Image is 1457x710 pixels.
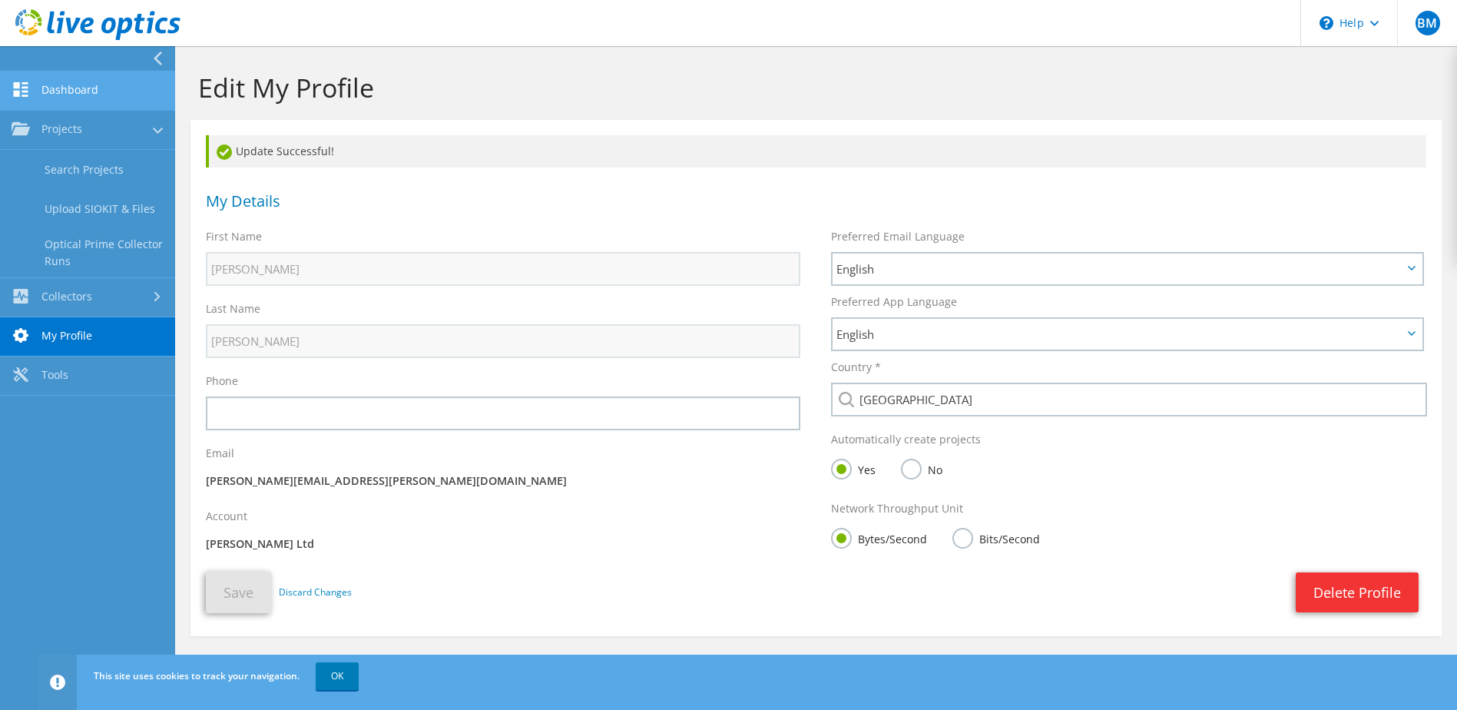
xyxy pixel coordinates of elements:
label: Yes [831,459,876,478]
button: Save [206,572,271,613]
div: Update Successful! [206,135,1426,168]
label: First Name [206,229,262,244]
label: Phone [206,373,238,389]
label: Bytes/Second [831,528,927,547]
span: English [836,325,1402,343]
a: Discard Changes [279,584,352,601]
label: Email [206,446,234,461]
a: Delete Profile [1296,572,1419,612]
label: Preferred App Language [831,294,957,310]
label: No [901,459,942,478]
label: Bits/Second [952,528,1040,547]
p: [PERSON_NAME] Ltd [206,536,800,552]
label: Automatically create projects [831,432,981,447]
label: Network Throughput Unit [831,501,963,516]
h1: Edit My Profile [198,71,1426,104]
a: OK [316,662,359,690]
label: Preferred Email Language [831,229,965,244]
label: Last Name [206,301,260,317]
p: [PERSON_NAME][EMAIL_ADDRESS][PERSON_NAME][DOMAIN_NAME] [206,473,800,489]
label: Account [206,509,247,524]
span: English [836,260,1402,278]
label: Country * [831,360,881,375]
h1: My Details [206,194,1419,209]
span: This site uses cookies to track your navigation. [94,669,300,682]
span: BM [1416,11,1440,35]
svg: \n [1320,16,1333,30]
